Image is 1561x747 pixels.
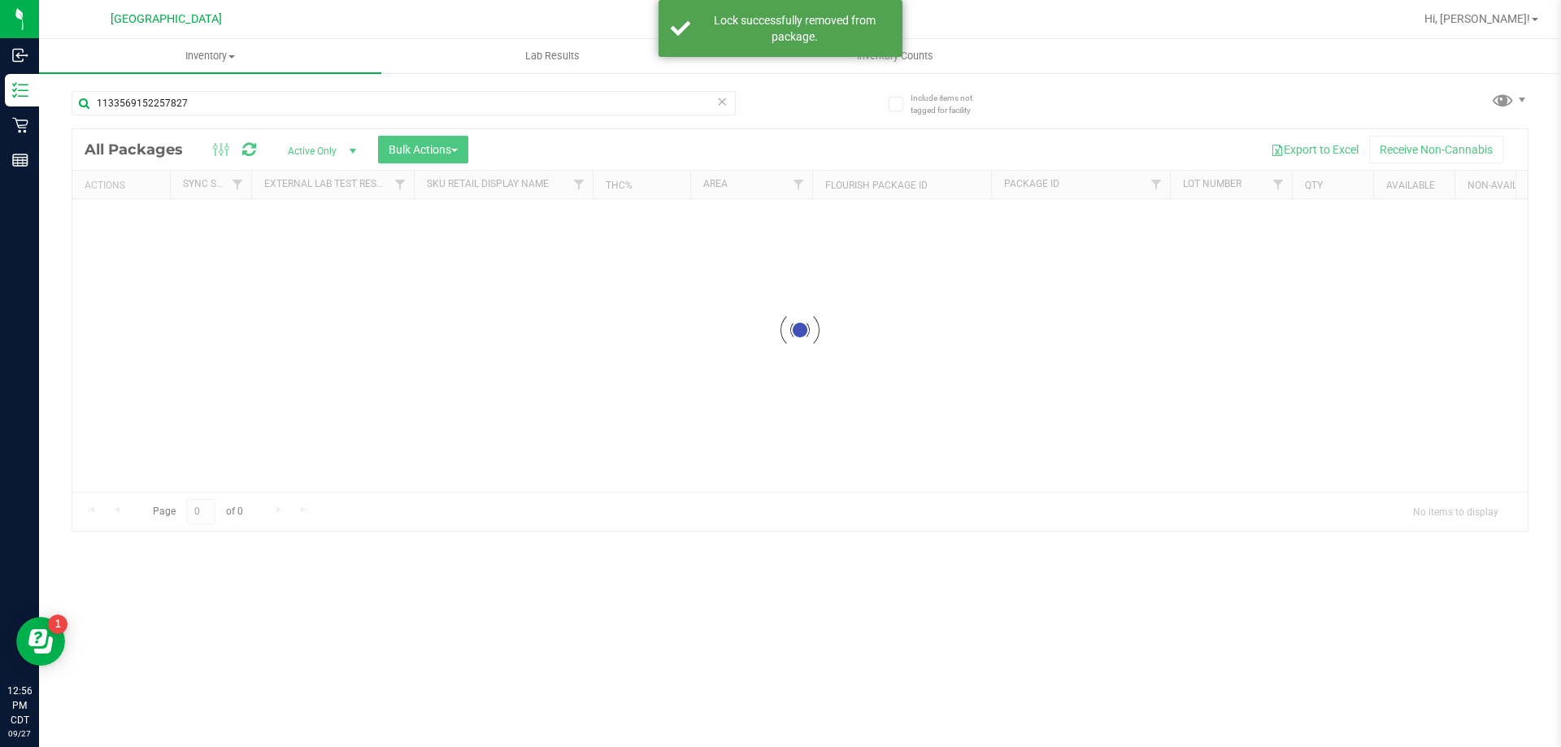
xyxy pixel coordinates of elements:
[48,615,67,634] iframe: Resource center unread badge
[716,91,728,112] span: Clear
[72,91,736,115] input: Search Package ID, Item Name, SKU, Lot or Part Number...
[12,82,28,98] inline-svg: Inventory
[12,47,28,63] inline-svg: Inbound
[39,49,381,63] span: Inventory
[699,12,890,45] div: Lock successfully removed from package.
[39,39,381,73] a: Inventory
[7,684,32,727] p: 12:56 PM CDT
[381,39,724,73] a: Lab Results
[503,49,602,63] span: Lab Results
[1424,12,1530,25] span: Hi, [PERSON_NAME]!
[16,617,65,666] iframe: Resource center
[111,12,222,26] span: [GEOGRAPHIC_DATA]
[12,117,28,133] inline-svg: Retail
[12,152,28,168] inline-svg: Reports
[911,92,992,116] span: Include items not tagged for facility
[7,727,32,740] p: 09/27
